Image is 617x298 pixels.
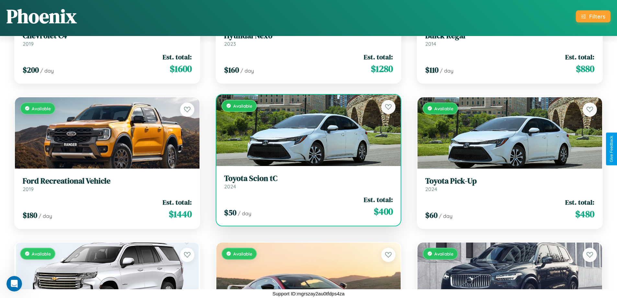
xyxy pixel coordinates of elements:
span: Available [434,106,453,111]
span: 2019 [23,41,34,47]
span: Est. total: [565,52,594,62]
div: Give Feedback [609,136,614,162]
span: / day [40,67,54,74]
a: Toyota Pick-Up2024 [425,176,594,192]
h3: Chevrolet C4 [23,31,192,41]
span: $ 50 [224,207,236,218]
span: Available [32,106,51,111]
span: $ 880 [576,62,594,75]
span: $ 480 [575,208,594,221]
h3: Buick Regal [425,31,594,41]
span: / day [240,67,254,74]
span: 2023 [224,41,236,47]
h3: Ford Recreational Vehicle [23,176,192,186]
span: Available [233,103,252,109]
a: Chevrolet C42019 [23,31,192,47]
button: Filters [576,10,611,22]
a: Hyundai Nexo2023 [224,31,393,47]
span: / day [440,67,453,74]
span: Est. total: [565,197,594,207]
span: / day [39,213,52,219]
a: Ford Recreational Vehicle2019 [23,176,192,192]
span: Est. total: [364,52,393,62]
span: 2014 [425,41,436,47]
span: $ 400 [374,205,393,218]
span: 2024 [425,186,437,192]
h3: Hyundai Nexo [224,31,393,41]
a: Toyota Scion tC2024 [224,174,393,190]
span: Available [32,251,51,256]
span: $ 180 [23,210,37,221]
h1: Phoenix [6,3,77,30]
div: Filters [589,13,605,20]
span: Available [233,251,252,256]
a: Buick Regal2014 [425,31,594,47]
span: 2024 [224,183,236,190]
span: $ 60 [425,210,438,221]
span: $ 1600 [170,62,192,75]
span: $ 200 [23,65,39,75]
span: Est. total: [163,52,192,62]
span: $ 110 [425,65,439,75]
iframe: Intercom live chat [6,276,22,292]
h3: Toyota Scion tC [224,174,393,183]
span: / day [238,210,251,217]
span: $ 1280 [371,62,393,75]
span: $ 160 [224,65,239,75]
span: Available [434,251,453,256]
span: 2019 [23,186,34,192]
span: Est. total: [163,197,192,207]
span: $ 1440 [169,208,192,221]
h3: Toyota Pick-Up [425,176,594,186]
p: Support ID: mgrszay2au0tfdps4za [272,289,345,298]
span: / day [439,213,452,219]
span: Est. total: [364,195,393,204]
